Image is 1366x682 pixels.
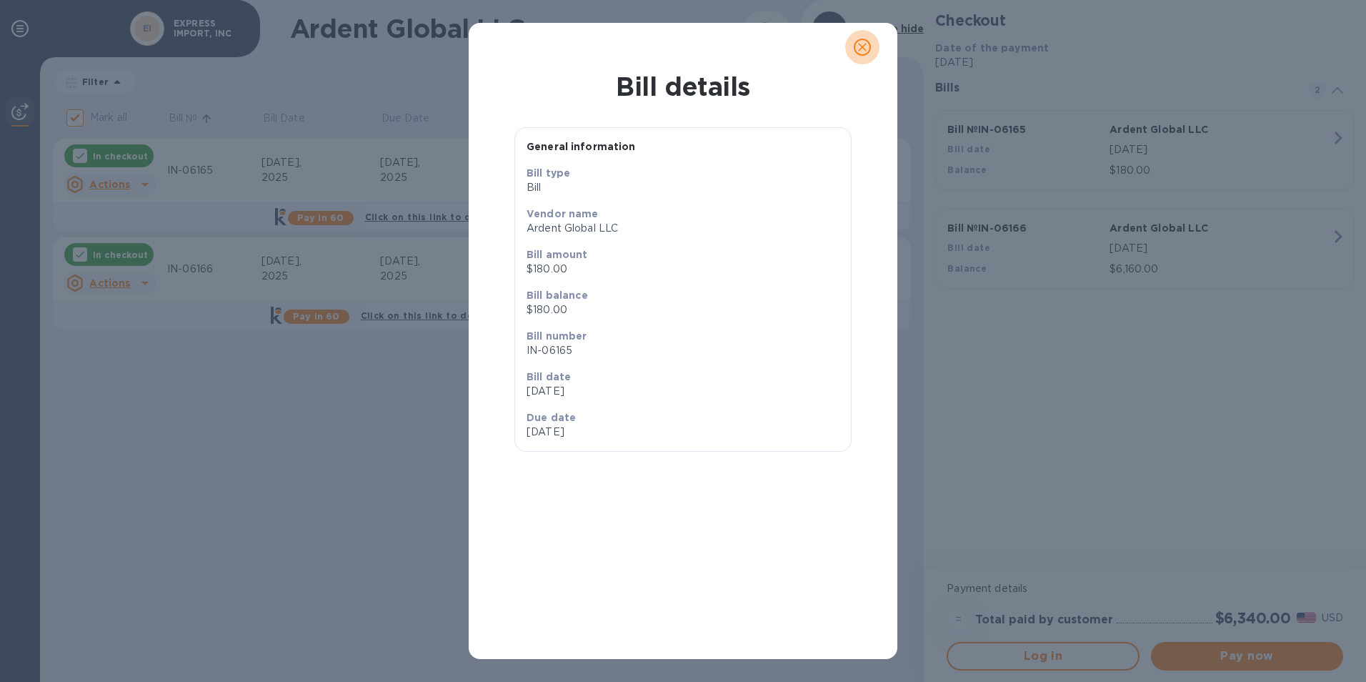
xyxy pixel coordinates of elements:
[527,262,839,277] p: $180.00
[527,330,587,342] b: Bill number
[527,208,599,219] b: Vendor name
[480,71,886,102] h1: Bill details
[527,167,570,179] b: Bill type
[527,290,588,301] b: Bill balance
[527,302,839,317] p: $180.00
[527,180,839,195] p: Bill
[527,141,636,152] b: General information
[527,343,839,358] p: IN-06165
[527,221,839,236] p: Ardent Global LLC
[527,249,588,260] b: Bill amount
[527,384,839,399] p: [DATE]
[845,30,879,64] button: close
[527,412,576,423] b: Due date
[527,425,677,440] p: [DATE]
[527,371,571,382] b: Bill date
